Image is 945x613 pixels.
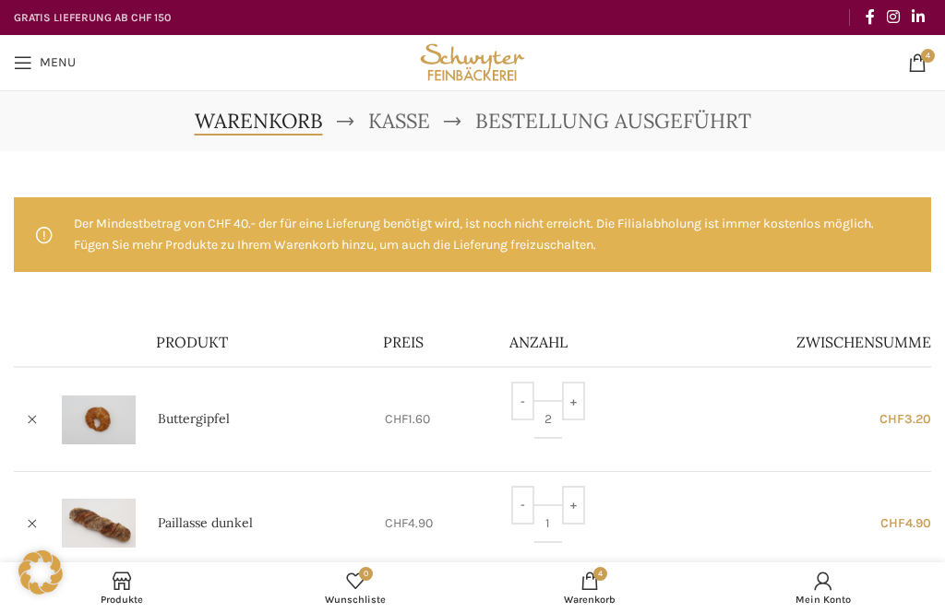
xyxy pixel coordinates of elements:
span: CHF [879,411,904,427]
bdi: 4.90 [385,515,433,531]
div: Meine Wunschliste [239,567,473,608]
a: 4 [899,44,936,81]
img: Buttergipfel [62,395,136,444]
span: Mein Konto [716,594,932,606]
span: 4 [593,567,607,581]
span: Bestellung ausgeführt [475,105,751,137]
input: + [562,486,585,525]
img: Paillasse dunkel [62,499,136,548]
div: My cart [472,567,707,608]
th: Preis [374,318,500,367]
a: Linkedin social link [906,3,931,31]
a: Produkte [5,567,239,608]
img: Bäckerei Schwyter [416,35,530,90]
input: - [511,486,534,525]
span: Warenkorb [195,108,323,134]
a: Site logo [416,53,530,69]
th: Anzahl [500,318,673,367]
a: 0 Wunschliste [239,567,473,608]
a: Facebook social link [859,3,880,31]
input: Produktmenge [534,400,562,439]
a: Instagram social link [880,3,905,31]
bdi: 4.90 [880,515,931,531]
input: + [562,382,585,420]
span: CHF [385,411,408,427]
span: CHF [880,515,905,531]
span: 4 [921,49,935,63]
a: Buttergipfel aus dem Warenkorb entfernen [18,406,46,433]
span: Kasse [368,108,430,134]
span: 0 [359,567,373,581]
strong: GRATIS LIEFERUNG AB CHF 150 [14,11,171,24]
a: Buttergipfel [158,410,230,429]
input: - [511,382,534,420]
span: Produkte [14,594,230,606]
a: Warenkorb [195,105,323,137]
span: CHF [385,515,408,531]
a: Paillasse dunkel aus dem Warenkorb entfernen [18,510,46,537]
input: Produktmenge [534,504,562,543]
a: 4 Warenkorb [472,567,707,608]
span: Wunschliste [248,594,464,606]
bdi: 3.20 [879,411,931,427]
a: Kasse [368,105,430,137]
bdi: 1.60 [385,411,430,427]
span: Menu [40,56,76,69]
th: Produkt [147,318,374,367]
span: Warenkorb [482,594,698,606]
div: Der Mindestbetrag von CHF 40.- der für eine Lieferung benötigt wird, ist noch nicht erreicht. Die... [14,197,931,272]
th: Zwischensumme [673,318,931,367]
a: Open mobile menu [5,44,85,81]
a: Paillasse dunkel [158,514,253,533]
a: Mein Konto [707,567,941,608]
